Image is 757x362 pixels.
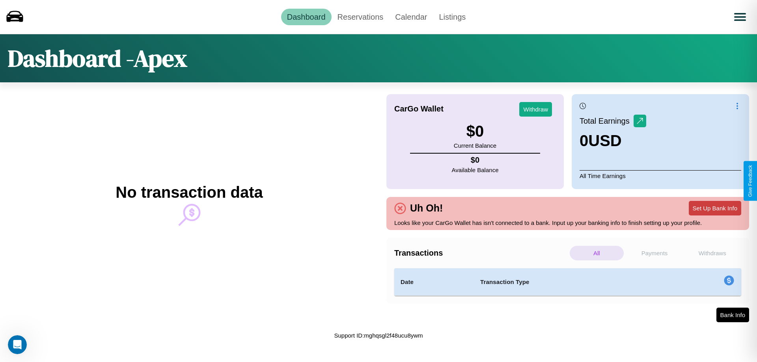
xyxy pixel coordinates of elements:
[716,308,749,322] button: Bank Info
[281,9,332,25] a: Dashboard
[8,335,27,354] iframe: Intercom live chat
[580,132,646,150] h3: 0 USD
[394,249,568,258] h4: Transactions
[389,9,433,25] a: Calendar
[454,123,496,140] h3: $ 0
[452,156,499,165] h4: $ 0
[332,9,390,25] a: Reservations
[334,330,423,341] p: Support ID: mghqsgl2f48ucu8ywm
[689,201,741,215] button: Set Up Bank Info
[580,170,741,181] p: All Time Earnings
[480,277,659,287] h4: Transaction Type
[394,268,741,296] table: simple table
[570,246,624,260] p: All
[452,165,499,175] p: Available Balance
[394,104,444,113] h4: CarGo Wallet
[519,102,552,117] button: Withdraw
[116,184,263,201] h2: No transaction data
[454,140,496,151] p: Current Balance
[394,217,741,228] p: Looks like your CarGo Wallet has isn't connected to a bank. Input up your banking info to finish ...
[685,246,739,260] p: Withdraws
[628,246,682,260] p: Payments
[406,202,447,214] h4: Uh Oh!
[729,6,751,28] button: Open menu
[433,9,472,25] a: Listings
[580,114,634,128] p: Total Earnings
[401,277,468,287] h4: Date
[8,42,187,74] h1: Dashboard - Apex
[748,165,753,197] div: Give Feedback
